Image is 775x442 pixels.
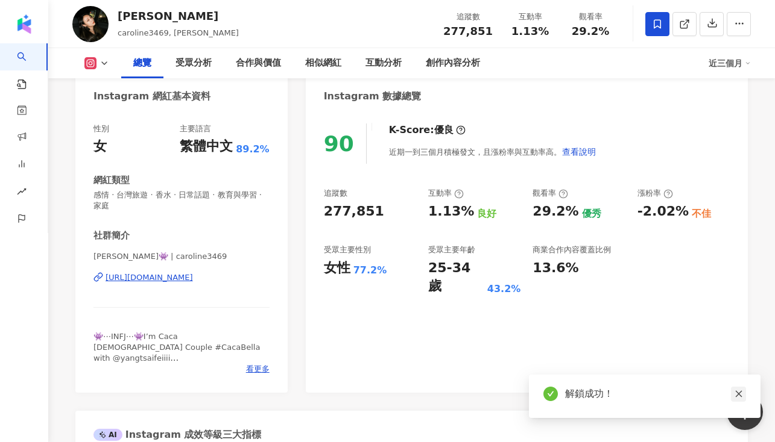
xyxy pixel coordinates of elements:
[511,25,549,37] span: 1.13%
[93,123,109,134] div: 性別
[443,11,493,23] div: 追蹤數
[236,143,270,156] span: 89.2%
[637,188,673,199] div: 漲粉率
[93,428,261,441] div: Instagram 成效等級三大指標
[562,147,596,157] span: 查看說明
[428,244,475,255] div: 受眾主要年齡
[565,387,746,401] div: 解鎖成功！
[324,90,422,103] div: Instagram 數據總覽
[324,188,347,199] div: 追蹤數
[692,207,711,220] div: 不佳
[735,390,743,398] span: close
[428,202,474,221] div: 1.13%
[93,272,270,283] a: [URL][DOMAIN_NAME]
[533,259,578,278] div: 13.6%
[434,123,454,137] div: 優良
[507,11,553,23] div: 互動率
[93,90,210,103] div: Instagram 網紅基本資料
[324,259,350,278] div: 女性
[72,6,109,42] img: KOL Avatar
[180,137,233,156] div: 繁體中文
[118,8,239,23] div: [PERSON_NAME]
[93,190,270,211] span: 感情 · 台灣旅遊 · 香水 · 日常話題 · 教育與學習 · 家庭
[14,14,34,34] img: logo icon
[246,364,270,375] span: 看更多
[305,56,341,70] div: 相似網紅
[17,43,41,90] a: search
[93,174,130,187] div: 網紅類型
[582,207,601,220] div: 優秀
[389,123,466,137] div: K-Score :
[93,229,130,242] div: 社群簡介
[324,202,384,221] div: 277,851
[133,56,151,70] div: 總覽
[236,56,281,70] div: 合作與價值
[428,188,464,199] div: 互動率
[543,387,558,401] span: check-circle
[180,123,211,134] div: 主要語言
[93,332,260,385] span: 👾⋯INFJ⋯👾I’m Caca [DEMOGRAPHIC_DATA] Couple #CacaBella with @yangtsaifeiiii 𝘠𝘰𝘶 𝘖𝘯𝘭𝘺 𝘓𝘪𝘷𝘦 𝘖𝘯𝘤𝘦. 𝘌𝘵...
[93,429,122,441] div: AI
[428,259,484,296] div: 25-34 歲
[324,244,371,255] div: 受眾主要性別
[477,207,496,220] div: 良好
[426,56,480,70] div: 創作內容分析
[572,25,609,37] span: 29.2%
[176,56,212,70] div: 受眾分析
[637,202,689,221] div: -2.02%
[533,188,568,199] div: 觀看率
[487,282,521,296] div: 43.2%
[568,11,613,23] div: 觀看率
[93,251,270,262] span: [PERSON_NAME]👾 | caroline3469
[324,131,354,156] div: 90
[365,56,402,70] div: 互動分析
[17,179,27,207] span: rise
[389,140,596,164] div: 近期一到三個月積極發文，且漲粉率與互動率高。
[106,272,193,283] div: [URL][DOMAIN_NAME]
[533,244,611,255] div: 商業合作內容覆蓋比例
[93,137,107,156] div: 女
[533,202,578,221] div: 29.2%
[353,264,387,277] div: 77.2%
[561,140,596,164] button: 查看說明
[709,54,751,73] div: 近三個月
[118,28,239,37] span: caroline3469, [PERSON_NAME]
[443,25,493,37] span: 277,851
